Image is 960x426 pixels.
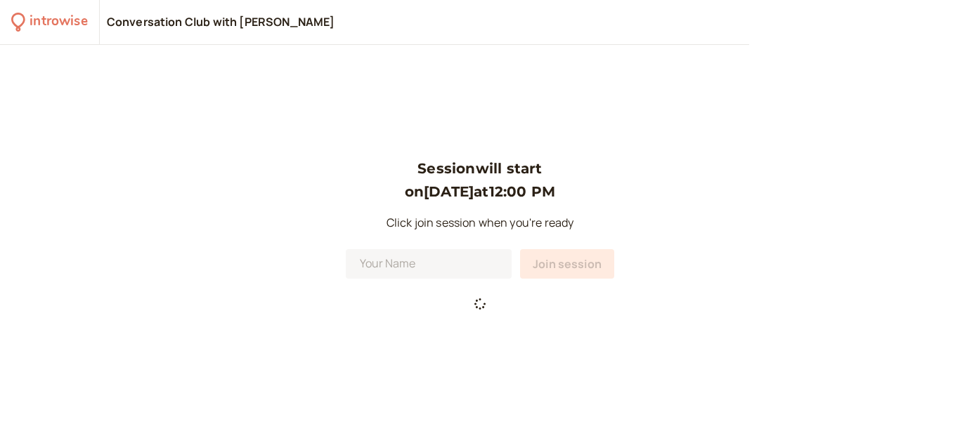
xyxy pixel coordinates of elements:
input: Your Name [346,249,512,279]
span: Join session [533,256,602,272]
h3: Session will start on [DATE] at 12:00 PM [346,157,614,203]
div: introwise [30,11,87,33]
div: Conversation Club with [PERSON_NAME] [107,15,335,30]
p: Click join session when you're ready [346,214,614,232]
button: Join session [520,249,614,279]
